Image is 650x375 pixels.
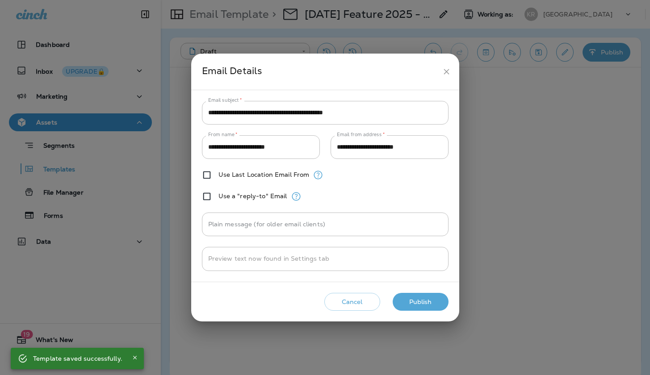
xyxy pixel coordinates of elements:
label: Email from address [337,131,385,138]
button: Close [130,352,140,363]
div: Email Details [202,63,438,80]
button: Cancel [324,293,380,311]
label: Email subject [208,97,242,104]
label: Use Last Location Email From [218,171,310,178]
button: close [438,63,455,80]
div: Template saved successfully. [33,350,122,367]
button: Publish [393,293,449,311]
label: Use a "reply-to" Email [218,192,287,200]
label: From name [208,131,238,138]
